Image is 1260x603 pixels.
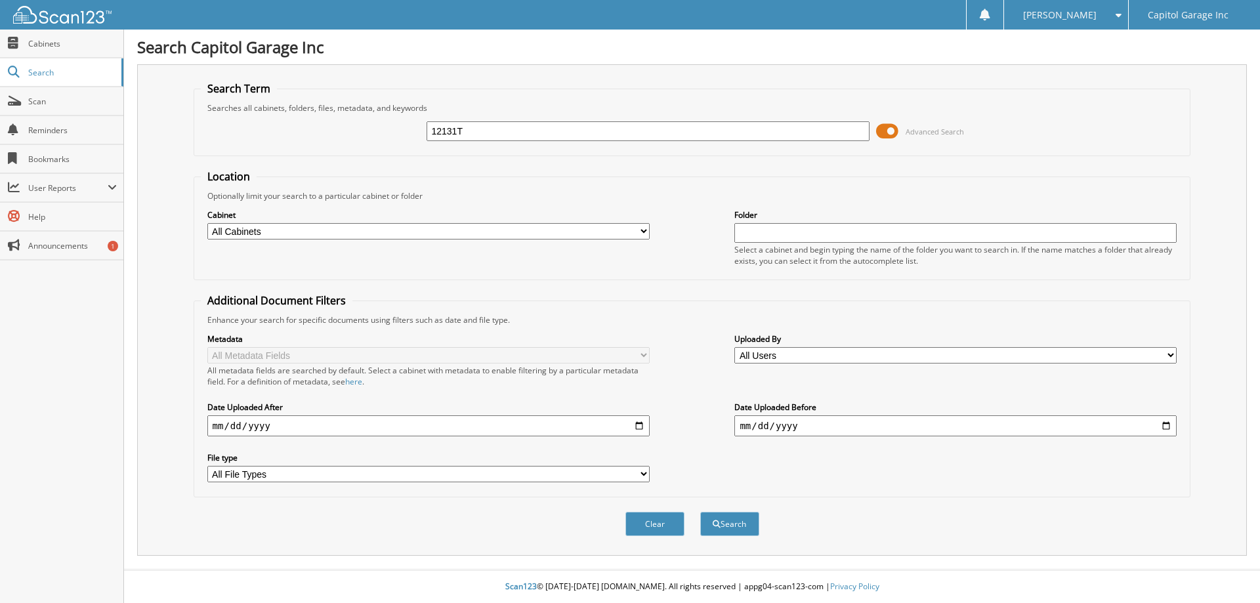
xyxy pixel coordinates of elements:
legend: Location [201,169,257,184]
div: All metadata fields are searched by default. Select a cabinet with metadata to enable filtering b... [207,365,650,387]
span: Help [28,211,117,222]
span: User Reports [28,182,108,194]
span: Advanced Search [906,127,964,136]
button: Search [700,512,759,536]
label: Uploaded By [734,333,1177,344]
legend: Additional Document Filters [201,293,352,308]
div: Select a cabinet and begin typing the name of the folder you want to search in. If the name match... [734,244,1177,266]
label: File type [207,452,650,463]
span: Capitol Garage Inc [1148,11,1228,19]
label: Metadata [207,333,650,344]
div: 1 [108,241,118,251]
h1: Search Capitol Garage Inc [137,36,1247,58]
span: Announcements [28,240,117,251]
span: Scan123 [505,581,537,592]
label: Cabinet [207,209,650,220]
label: Date Uploaded After [207,402,650,413]
label: Folder [734,209,1177,220]
input: end [734,415,1177,436]
span: Cabinets [28,38,117,49]
span: Scan [28,96,117,107]
button: Clear [625,512,684,536]
div: Searches all cabinets, folders, files, metadata, and keywords [201,102,1184,114]
span: Bookmarks [28,154,117,165]
span: Reminders [28,125,117,136]
label: Date Uploaded Before [734,402,1177,413]
input: start [207,415,650,436]
legend: Search Term [201,81,277,96]
a: Privacy Policy [830,581,879,592]
span: [PERSON_NAME] [1023,11,1097,19]
div: Enhance your search for specific documents using filters such as date and file type. [201,314,1184,325]
a: here [345,376,362,387]
div: © [DATE]-[DATE] [DOMAIN_NAME]. All rights reserved | appg04-scan123-com | [124,571,1260,603]
div: Optionally limit your search to a particular cabinet or folder [201,190,1184,201]
img: scan123-logo-white.svg [13,6,112,24]
span: Search [28,67,115,78]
